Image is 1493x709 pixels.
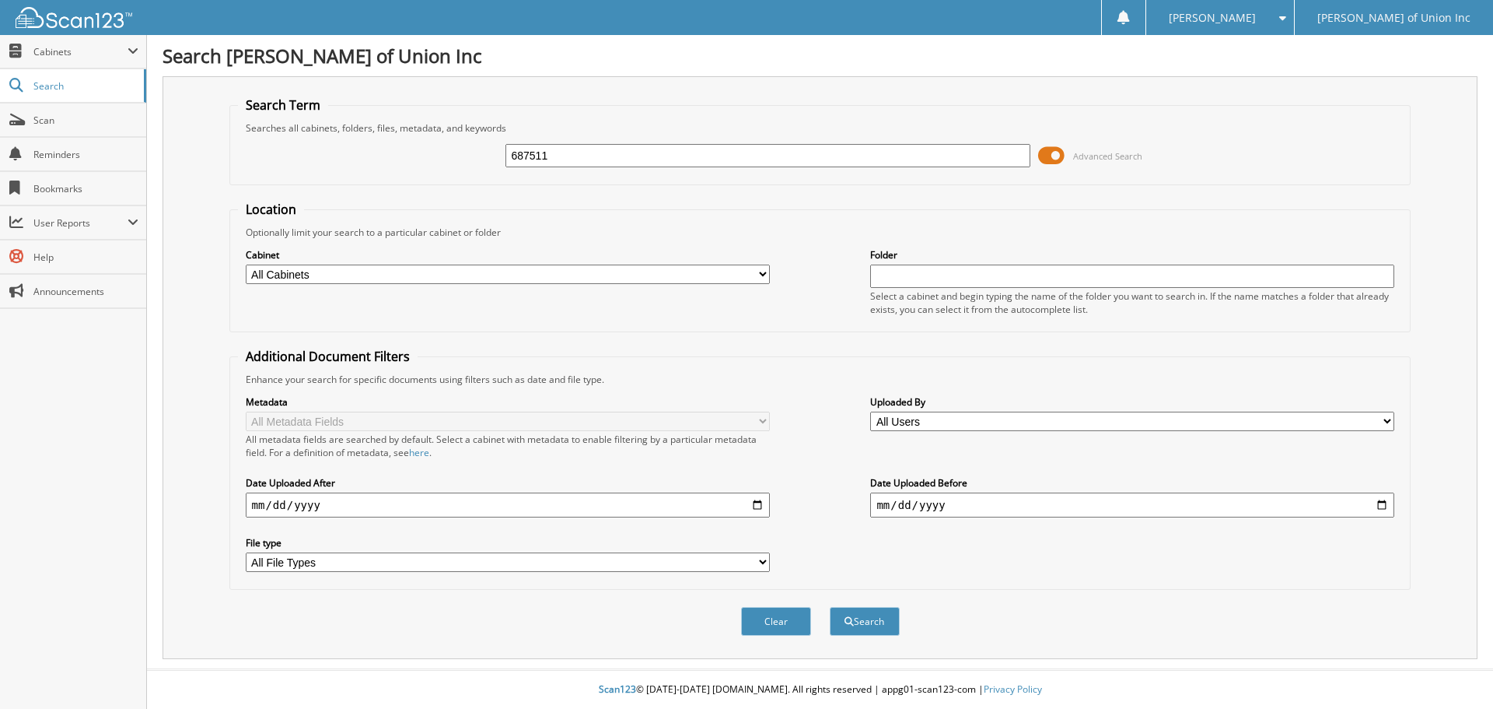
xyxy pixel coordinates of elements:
div: All metadata fields are searched by default. Select a cabinet with metadata to enable filtering b... [246,433,770,459]
span: User Reports [33,216,128,230]
span: Scan123 [599,683,636,696]
span: [PERSON_NAME] [1169,13,1256,23]
label: Folder [870,248,1394,261]
button: Clear [741,607,811,636]
span: Search [33,79,136,93]
label: File type [246,536,770,549]
div: Select a cabinet and begin typing the name of the folder you want to search in. If the name match... [870,290,1394,316]
span: Bookmarks [33,182,138,195]
span: Reminders [33,148,138,161]
span: Cabinets [33,45,128,58]
label: Metadata [246,395,770,409]
label: Uploaded By [870,395,1394,409]
a: here [409,446,429,459]
img: scan123-logo-white.svg [16,7,132,28]
span: Announcements [33,285,138,298]
div: Enhance your search for specific documents using filters such as date and file type. [238,373,1403,386]
span: Advanced Search [1073,150,1142,162]
iframe: Chat Widget [1415,634,1493,709]
label: Date Uploaded After [246,476,770,490]
input: end [870,493,1394,518]
span: Scan [33,114,138,127]
legend: Additional Document Filters [238,348,418,365]
legend: Search Term [238,97,328,114]
div: Optionally limit your search to a particular cabinet or folder [238,226,1403,239]
div: Searches all cabinets, folders, files, metadata, and keywords [238,121,1403,135]
h1: Search [PERSON_NAME] of Union Inc [163,43,1477,68]
div: © [DATE]-[DATE] [DOMAIN_NAME]. All rights reserved | appg01-scan123-com | [147,671,1493,709]
span: [PERSON_NAME] of Union Inc [1317,13,1470,23]
input: start [246,493,770,518]
label: Cabinet [246,248,770,261]
legend: Location [238,201,304,218]
span: Help [33,251,138,264]
button: Search [830,607,900,636]
a: Privacy Policy [984,683,1042,696]
label: Date Uploaded Before [870,476,1394,490]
